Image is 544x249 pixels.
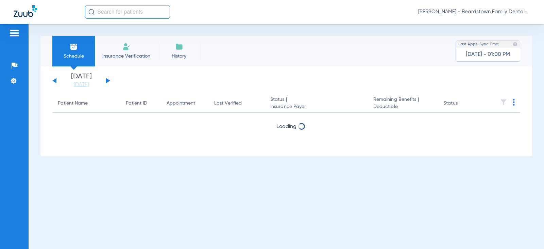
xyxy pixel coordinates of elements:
div: Last Verified [214,100,259,107]
div: Appointment [167,100,195,107]
img: hamburger-icon [9,29,20,37]
li: [DATE] [61,73,102,88]
img: Manual Insurance Verification [122,43,131,51]
th: Status [438,94,484,113]
span: Schedule [57,53,90,60]
span: [PERSON_NAME] - Beardstown Family Dental [418,9,530,15]
input: Search for patients [85,5,170,19]
div: Patient Name [58,100,88,107]
div: Patient Name [58,100,115,107]
img: Zuub Logo [14,5,37,17]
img: last sync help info [513,42,517,47]
span: Insurance Payer [270,103,362,110]
span: Deductible [373,103,432,110]
a: [DATE] [61,81,102,88]
span: History [163,53,195,60]
img: Search Icon [88,9,95,15]
span: [DATE] - 01:00 PM [466,51,510,58]
img: Schedule [70,43,78,51]
span: Insurance Verification [100,53,153,60]
img: filter.svg [500,99,507,106]
span: Last Appt. Sync Time: [458,41,499,48]
div: Patient ID [126,100,156,107]
img: History [175,43,183,51]
th: Status | [265,94,368,113]
th: Remaining Benefits | [368,94,438,113]
img: group-dot-blue.svg [513,99,515,106]
div: Patient ID [126,100,147,107]
span: Loading [276,124,296,129]
div: Appointment [167,100,203,107]
div: Last Verified [214,100,242,107]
